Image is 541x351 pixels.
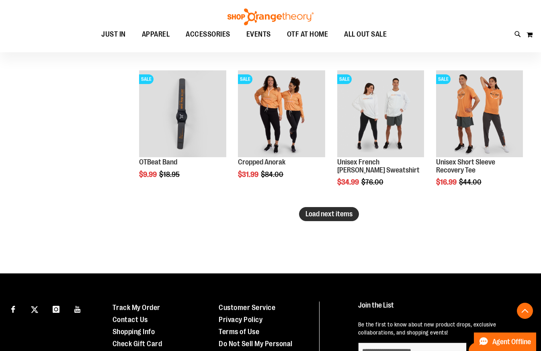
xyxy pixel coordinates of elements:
[113,328,155,336] a: Shopping Info
[6,302,20,316] a: Visit our Facebook page
[337,70,424,157] img: Unisex French Terry Crewneck Sweatshirt primary image
[139,70,226,157] img: OTBeat Band
[361,178,385,186] span: $76.00
[31,306,38,313] img: Twitter
[238,158,285,166] a: Cropped Anorak
[436,70,523,158] a: Unisex Short Sleeve Recovery Tee primary imageSALE
[186,25,230,43] span: ACCESSORIES
[492,338,531,346] span: Agent Offline
[219,304,275,312] a: Customer Service
[261,170,285,179] span: $84.00
[337,70,424,158] a: Unisex French Terry Crewneck Sweatshirt primary imageSALE
[436,158,495,174] a: Unisex Short Sleeve Recovery Tee
[474,333,536,351] button: Agent Offline
[436,178,458,186] span: $16.99
[219,328,259,336] a: Terms of Use
[246,25,271,43] span: EVENTS
[238,70,325,158] a: Cropped Anorak primary imageSALE
[305,210,352,218] span: Load next items
[71,302,85,316] a: Visit our Youtube page
[226,8,315,25] img: Shop Orangetheory
[337,178,360,186] span: $34.99
[287,25,328,43] span: OTF AT HOME
[238,70,325,157] img: Cropped Anorak primary image
[333,66,428,207] div: product
[436,70,523,157] img: Unisex Short Sleeve Recovery Tee primary image
[238,74,252,84] span: SALE
[432,66,527,207] div: product
[219,316,262,324] a: Privacy Policy
[113,316,148,324] a: Contact Us
[358,320,527,337] p: Be the first to know about new product drops, exclusive collaborations, and shopping events!
[113,304,160,312] a: Track My Order
[299,207,359,221] button: Load next items
[159,170,181,179] span: $18.95
[234,66,329,199] div: product
[337,74,352,84] span: SALE
[337,158,420,174] a: Unisex French [PERSON_NAME] Sweatshirt
[344,25,387,43] span: ALL OUT SALE
[139,170,158,179] span: $9.99
[139,74,154,84] span: SALE
[436,74,451,84] span: SALE
[142,25,170,43] span: APPAREL
[238,170,260,179] span: $31.99
[135,66,230,199] div: product
[459,178,483,186] span: $44.00
[139,70,226,158] a: OTBeat BandSALE
[28,302,42,316] a: Visit our X page
[139,158,177,166] a: OTBeat Band
[517,303,533,319] button: Back To Top
[49,302,63,316] a: Visit our Instagram page
[358,302,527,316] h4: Join the List
[101,25,126,43] span: JUST IN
